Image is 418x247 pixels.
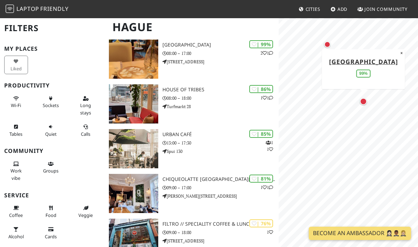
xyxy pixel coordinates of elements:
[105,84,279,123] a: House of Tribes | 86% 11 House of Tribes 08:00 – 18:00 Turfmarkt 28
[249,219,273,227] div: | 76%
[329,57,398,65] a: [GEOGRAPHIC_DATA]
[45,131,57,137] span: Quiet
[162,58,279,65] p: [STREET_ADDRESS]
[6,3,69,15] a: LaptopFriendly LaptopFriendly
[162,50,279,57] p: 08:00 – 17:00
[306,6,320,12] span: Cities
[398,49,405,57] button: Close popup
[162,193,279,199] p: [PERSON_NAME][STREET_ADDRESS]
[162,229,279,236] p: 09:00 – 18:00
[4,45,100,52] h3: My Places
[6,5,14,13] img: LaptopFriendly
[162,176,279,182] h3: Chiqueolatte [GEOGRAPHIC_DATA][PERSON_NAME]
[4,202,28,221] button: Coffee
[4,224,28,242] button: Alcohol
[162,184,279,191] p: 09:00 – 17:00
[74,121,98,140] button: Calls
[74,93,98,118] button: Long stays
[105,129,279,168] a: Urban Café | 85% 11 Urban Café 13:00 – 17:30 Spui 130
[9,212,23,218] span: Coffee
[74,202,98,221] button: Veggie
[249,85,273,93] div: | 86%
[249,130,273,138] div: | 85%
[78,212,93,218] span: Veggie
[296,3,323,15] a: Cities
[40,5,68,13] span: Friendly
[309,227,411,240] a: Become an Ambassador 🤵🏻‍♀️🤵🏾‍♂️🤵🏼‍♀️
[39,121,63,140] button: Quiet
[249,175,273,183] div: | 81%
[328,3,350,15] a: Add
[162,132,279,137] h3: Urban Café
[162,221,279,227] h3: Filtro // Speciality Coffee & Lunch Bar
[43,102,59,108] span: Power sockets
[267,229,273,235] p: 1
[107,17,278,37] h1: Hague
[337,6,348,12] span: Add
[162,103,279,110] p: Turfmarkt 28
[162,148,279,155] p: Spui 130
[109,129,159,168] img: Urban Café
[109,174,159,213] img: Chiqueolatte Den Haag
[80,102,91,115] span: Long stays
[39,93,63,111] button: Sockets
[260,184,273,191] p: 1 1
[320,37,334,51] div: Map marker
[8,233,24,240] span: Alcohol
[46,212,56,218] span: Food
[4,148,100,154] h3: Community
[11,102,21,108] span: Stable Wi-Fi
[39,202,63,221] button: Food
[4,17,100,39] h2: Filters
[4,158,28,184] button: Work vibe
[162,95,279,101] p: 08:00 – 18:00
[11,168,22,181] span: People working
[109,84,159,123] img: House of Tribes
[4,82,100,89] h3: Productivity
[4,93,28,111] button: Wi-Fi
[162,238,279,244] p: [STREET_ADDRESS]
[39,224,63,242] button: Cards
[39,158,63,177] button: Groups
[260,50,273,56] p: 2 1
[81,131,90,137] span: Video/audio calls
[105,40,279,79] a: Barista Cafe Frederikstraat | 99% 21 [GEOGRAPHIC_DATA] 08:00 – 17:00 [STREET_ADDRESS]
[105,174,279,213] a: Chiqueolatte Den Haag | 81% 11 Chiqueolatte [GEOGRAPHIC_DATA][PERSON_NAME] 09:00 – 17:00 [PERSON_...
[4,121,28,140] button: Tables
[364,6,407,12] span: Join Community
[109,40,159,79] img: Barista Cafe Frederikstraat
[260,94,273,101] p: 1 1
[355,3,410,15] a: Join Community
[356,69,370,77] div: 99%
[45,233,57,240] span: Credit cards
[266,139,273,153] p: 1 1
[356,94,370,108] div: Map marker
[43,168,58,174] span: Group tables
[162,87,279,93] h3: House of Tribes
[9,131,22,137] span: Work-friendly tables
[162,140,279,146] p: 13:00 – 17:30
[4,192,100,199] h3: Service
[16,5,39,13] span: Laptop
